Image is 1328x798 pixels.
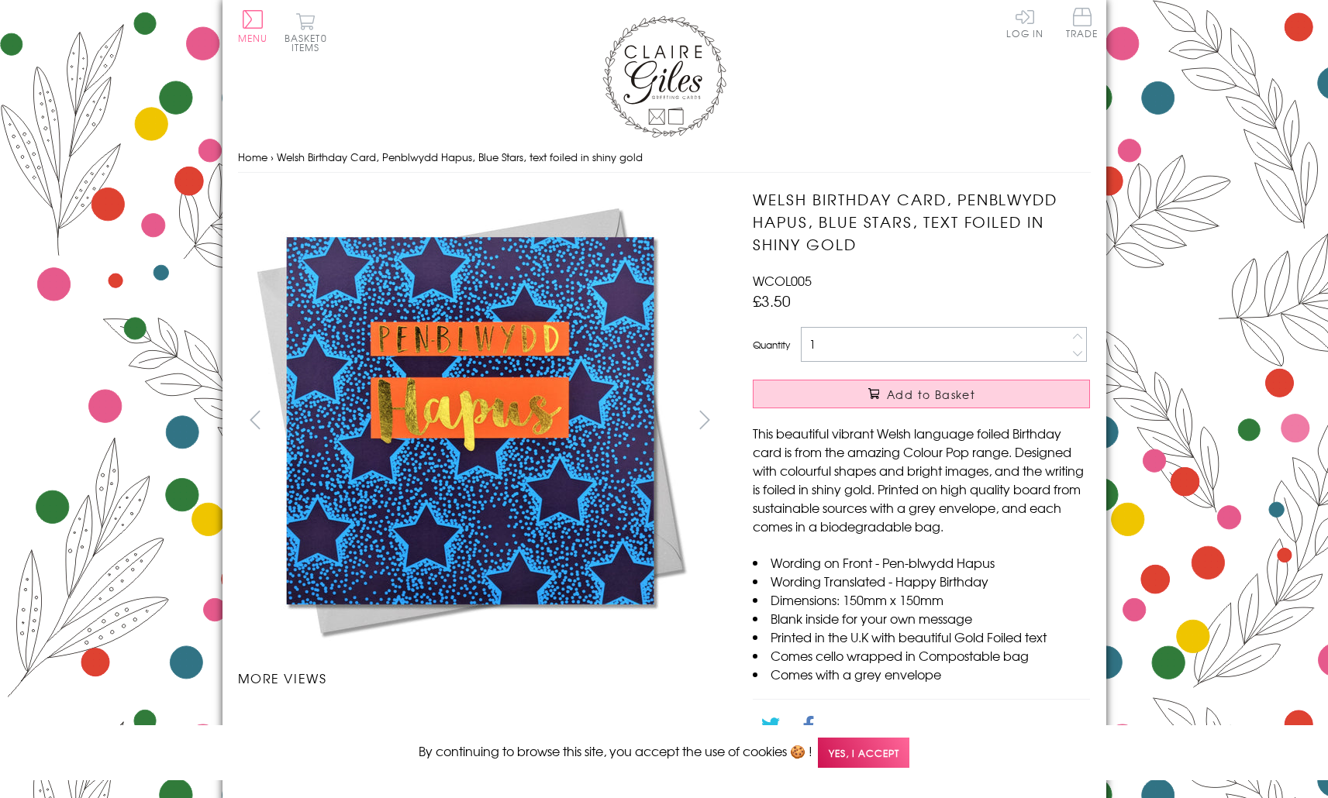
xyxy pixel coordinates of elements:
li: Carousel Page 3 [480,703,601,737]
a: Log In [1006,8,1043,38]
li: Carousel Page 1 (Current Slide) [238,703,359,737]
button: prev [238,402,273,437]
li: Carousel Page 4 [601,703,722,737]
button: Add to Basket [753,380,1090,408]
button: Basket0 items [285,12,327,52]
span: Yes, I accept [818,738,909,768]
span: WCOL005 [753,271,812,290]
a: Home [238,150,267,164]
span: £3.50 [753,290,791,311]
span: Trade [1066,8,1099,38]
button: next [687,402,722,437]
p: This beautiful vibrant Welsh language foiled Birthday card is from the amazing Colour Pop range. ... [753,424,1090,535]
span: 0 items [291,31,327,54]
h3: More views [238,669,723,687]
span: Add to Basket [887,387,975,402]
button: Menu [238,10,268,43]
h1: Welsh Birthday Card, Penblwydd Hapus, Blue Stars, text foiled in shiny gold [753,188,1090,255]
li: Dimensions: 150mm x 150mm [753,590,1090,609]
img: Claire Giles Greetings Cards [602,15,726,138]
ul: Carousel Pagination [238,703,723,771]
img: Welsh Birthday Card, Penblwydd Hapus, Blue Stars, text foiled in shiny gold [237,188,702,653]
li: Blank inside for your own message [753,609,1090,628]
li: Comes with a grey envelope [753,665,1090,683]
li: Carousel Page 2 [359,703,480,737]
li: Wording on Front - Pen-blwydd Hapus [753,553,1090,572]
li: Printed in the U.K with beautiful Gold Foiled text [753,628,1090,646]
label: Quantity [753,338,790,352]
span: › [271,150,274,164]
img: Welsh Birthday Card, Penblwydd Hapus, Blue Stars, text foiled in shiny gold [722,188,1187,653]
span: Menu [238,31,268,45]
a: Trade [1066,8,1099,41]
li: Comes cello wrapped in Compostable bag [753,646,1090,665]
span: Welsh Birthday Card, Penblwydd Hapus, Blue Stars, text foiled in shiny gold [277,150,643,164]
li: Wording Translated - Happy Birthday [753,572,1090,590]
nav: breadcrumbs [238,142,1091,174]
